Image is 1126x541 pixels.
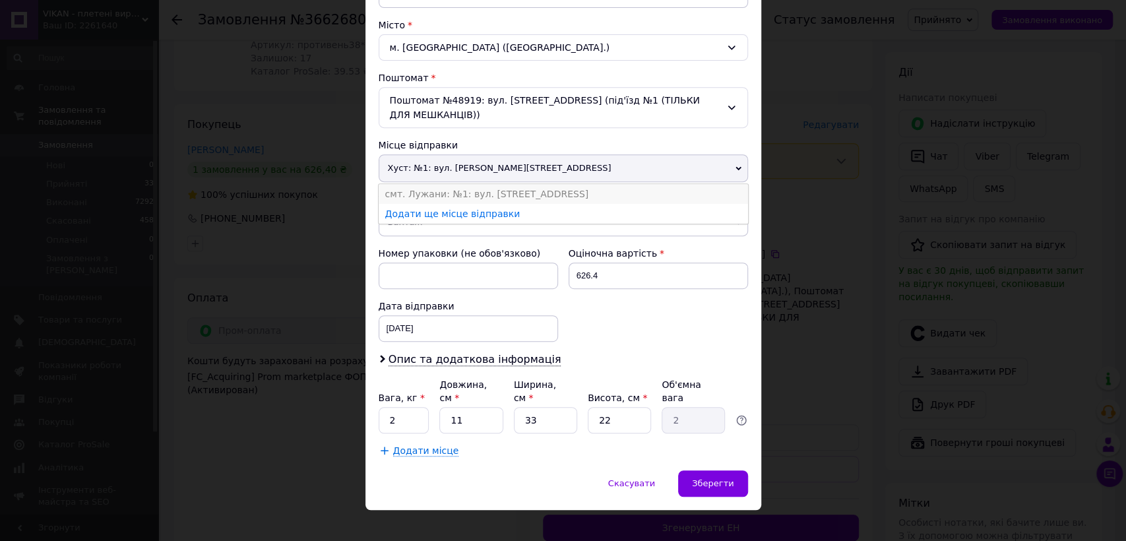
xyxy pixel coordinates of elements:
[379,393,425,403] label: Вага, кг
[692,478,734,488] span: Зберегти
[385,208,520,219] a: Додати ще місце відправки
[379,87,748,128] div: Поштомат №48919: вул. [STREET_ADDRESS] (під'їзд №1 (ТІЛЬКИ ДЛЯ МЕШКАНЦІВ))
[379,140,458,150] span: Місце відправки
[588,393,647,403] label: Висота, см
[379,300,558,313] div: Дата відправки
[379,154,748,182] span: Хуст: №1: вул. [PERSON_NAME][STREET_ADDRESS]
[608,478,655,488] span: Скасувати
[379,18,748,32] div: Місто
[662,378,725,404] div: Об'ємна вага
[379,247,558,260] div: Номер упаковки (не обов'язково)
[379,34,748,61] div: м. [GEOGRAPHIC_DATA] ([GEOGRAPHIC_DATA].)
[569,247,748,260] div: Оціночна вартість
[514,379,556,403] label: Ширина, см
[379,184,748,204] li: смт. Лужани: №1: вул. [STREET_ADDRESS]
[389,353,561,366] span: Опис та додаткова інформація
[379,71,748,84] div: Поштомат
[393,445,459,457] span: Додати місце
[439,379,487,403] label: Довжина, см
